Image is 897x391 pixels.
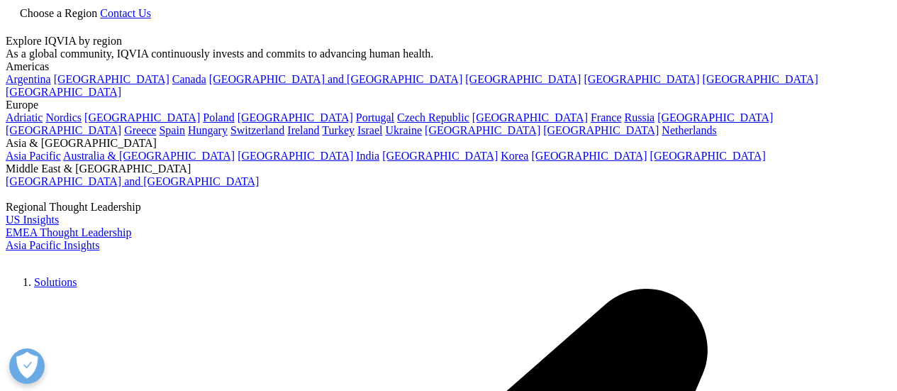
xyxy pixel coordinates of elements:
[6,175,259,187] a: [GEOGRAPHIC_DATA] and [GEOGRAPHIC_DATA]
[6,150,61,162] a: Asia Pacific
[6,86,121,98] a: [GEOGRAPHIC_DATA]
[238,111,353,123] a: [GEOGRAPHIC_DATA]
[425,124,540,136] a: [GEOGRAPHIC_DATA]
[172,73,206,85] a: Canada
[531,150,647,162] a: [GEOGRAPHIC_DATA]
[6,201,891,214] div: Regional Thought Leadership
[591,111,622,123] a: France
[625,111,655,123] a: Russia
[650,150,766,162] a: [GEOGRAPHIC_DATA]
[703,73,818,85] a: [GEOGRAPHIC_DATA]
[397,111,469,123] a: Czech Republic
[472,111,588,123] a: [GEOGRAPHIC_DATA]
[6,239,99,251] a: Asia Pacific Insights
[356,150,379,162] a: India
[6,48,891,60] div: As a global community, IQVIA continuously invests and commits to advancing human health.
[287,124,319,136] a: Ireland
[45,111,82,123] a: Nordics
[501,150,528,162] a: Korea
[662,124,716,136] a: Netherlands
[6,73,51,85] a: Argentina
[238,150,353,162] a: [GEOGRAPHIC_DATA]
[20,7,97,19] span: Choose a Region
[6,35,891,48] div: Explore IQVIA by region
[188,124,228,136] a: Hungary
[34,276,77,288] a: Solutions
[356,111,394,123] a: Portugal
[382,150,498,162] a: [GEOGRAPHIC_DATA]
[100,7,151,19] a: Contact Us
[386,124,423,136] a: Ukraine
[6,214,59,226] a: US Insights
[203,111,234,123] a: Poland
[63,150,235,162] a: Australia & [GEOGRAPHIC_DATA]
[543,124,659,136] a: [GEOGRAPHIC_DATA]
[6,163,891,175] div: Middle East & [GEOGRAPHIC_DATA]
[465,73,581,85] a: [GEOGRAPHIC_DATA]
[6,60,891,73] div: Americas
[124,124,156,136] a: Greece
[584,73,699,85] a: [GEOGRAPHIC_DATA]
[230,124,284,136] a: Switzerland
[6,111,43,123] a: Adriatic
[6,137,891,150] div: Asia & [GEOGRAPHIC_DATA]
[657,111,773,123] a: [GEOGRAPHIC_DATA]
[159,124,184,136] a: Spain
[6,226,131,238] a: EMEA Thought Leadership
[322,124,355,136] a: Turkey
[357,124,383,136] a: Israel
[84,111,200,123] a: [GEOGRAPHIC_DATA]
[6,99,891,111] div: Europe
[209,73,462,85] a: [GEOGRAPHIC_DATA] and [GEOGRAPHIC_DATA]
[6,124,121,136] a: [GEOGRAPHIC_DATA]
[54,73,169,85] a: [GEOGRAPHIC_DATA]
[9,348,45,384] button: Open Preferences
